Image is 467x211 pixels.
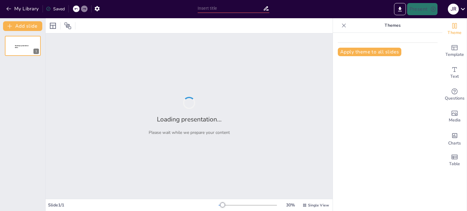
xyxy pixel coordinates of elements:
[407,3,438,15] button: Present
[442,84,467,106] div: Get real-time input from your audience
[449,117,461,124] span: Media
[442,62,467,84] div: Add text boxes
[283,202,298,208] div: 30 %
[157,115,222,124] h2: Loading presentation...
[3,21,42,31] button: Add slide
[64,22,71,29] span: Position
[445,51,464,58] span: Template
[349,18,436,33] p: Themes
[394,3,406,15] button: Export to PowerPoint
[448,3,459,15] button: J R
[449,161,460,167] span: Table
[5,4,41,14] button: My Library
[450,73,459,80] span: Text
[442,106,467,128] div: Add images, graphics, shapes or video
[448,29,462,36] span: Theme
[448,140,461,147] span: Charts
[445,95,465,102] span: Questions
[338,48,401,56] button: Apply theme to all slides
[442,128,467,149] div: Add charts and graphs
[149,130,230,135] p: Please wait while we prepare your content
[48,21,58,31] div: Layout
[5,36,41,56] div: 1
[442,18,467,40] div: Change the overall theme
[48,202,219,208] div: Slide 1 / 1
[308,203,329,208] span: Single View
[15,45,29,48] span: Sendsteps presentation editor
[46,6,65,12] div: Saved
[442,149,467,171] div: Add a table
[198,4,263,13] input: Insert title
[442,40,467,62] div: Add ready made slides
[448,4,459,15] div: J R
[33,49,39,54] div: 1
